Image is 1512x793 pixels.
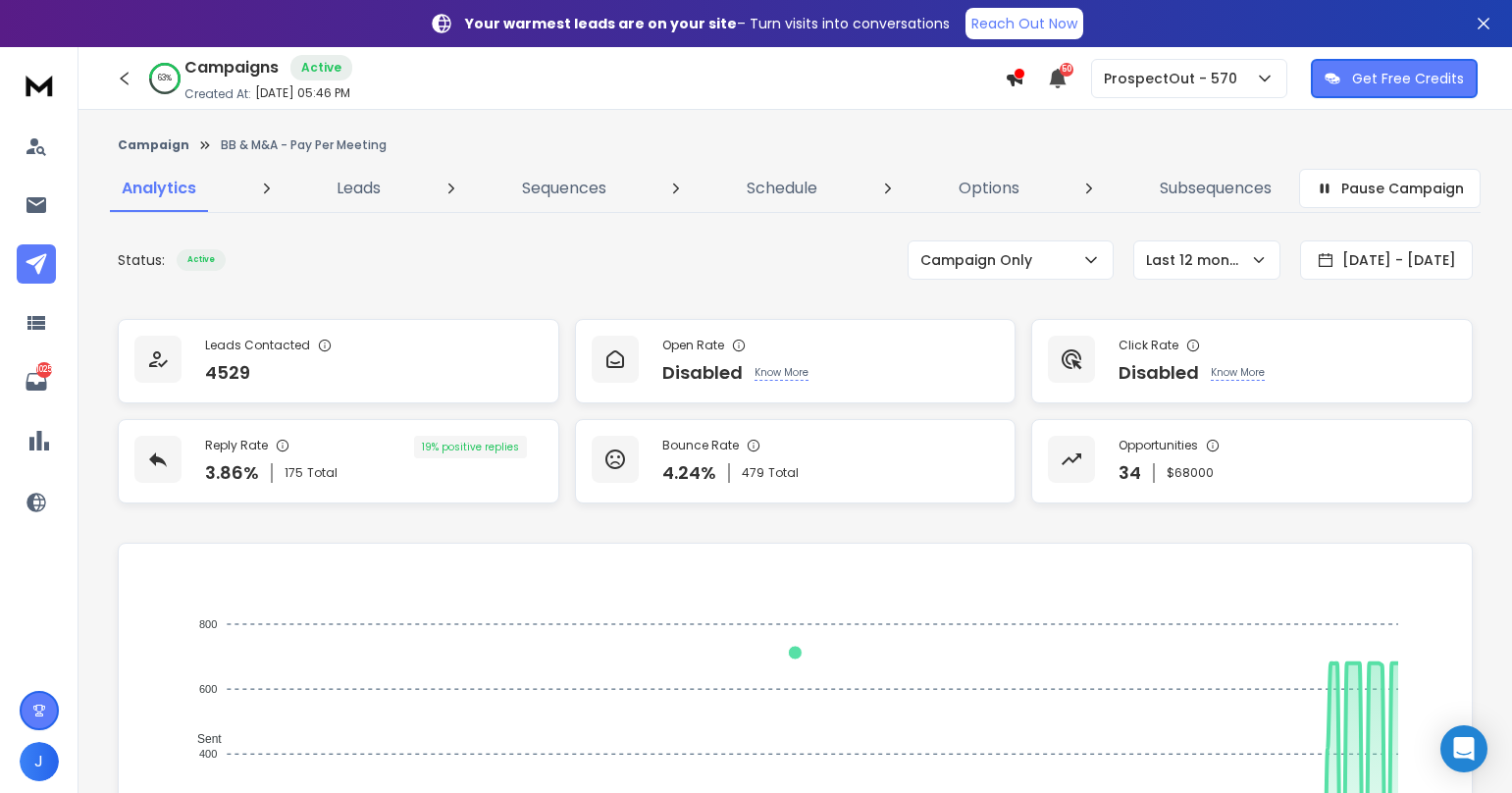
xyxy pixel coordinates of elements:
[959,177,1019,200] p: Options
[325,165,392,212] a: Leads
[510,165,618,212] a: Sequences
[20,67,59,103] img: logo
[1160,177,1272,200] p: Subsequences
[971,14,1077,33] p: Reach Out Now
[290,55,352,80] div: Active
[182,732,222,746] span: Sent
[118,319,559,403] a: Leads Contacted4529
[20,742,59,781] button: J
[1440,725,1487,772] div: Open Intercom Messenger
[575,319,1017,403] a: Open RateDisabledKnow More
[199,618,217,630] tspan: 800
[158,73,172,84] p: 63 %
[1352,69,1464,88] p: Get Free Credits
[205,459,259,487] p: 3.86 %
[755,365,808,381] p: Know More
[122,177,196,200] p: Analytics
[1119,438,1198,453] p: Opportunities
[205,338,310,353] p: Leads Contacted
[307,465,338,481] span: Total
[965,8,1083,39] a: Reach Out Now
[662,359,743,387] p: Disabled
[662,338,724,353] p: Open Rate
[205,359,250,387] p: 4529
[184,56,279,79] h1: Campaigns
[255,85,350,101] p: [DATE] 05:46 PM
[1031,319,1473,403] a: Click RateDisabledKnow More
[118,137,189,153] button: Campaign
[1060,63,1073,77] span: 50
[221,137,387,153] p: BB & M&A - Pay Per Meeting
[575,419,1017,503] a: Bounce Rate4.24%479Total
[742,465,764,481] span: 479
[465,14,950,33] p: – Turn visits into conversations
[199,748,217,760] tspan: 400
[1031,419,1473,503] a: Opportunities34$68000
[1311,59,1478,98] button: Get Free Credits
[17,362,56,401] a: 1025
[199,683,217,695] tspan: 600
[1104,69,1245,88] p: ProspectOut - 570
[285,465,303,481] span: 175
[110,165,208,212] a: Analytics
[1119,459,1141,487] p: 34
[1300,240,1473,280] button: [DATE] - [DATE]
[947,165,1031,212] a: Options
[118,250,165,270] p: Status:
[662,459,716,487] p: 4.24 %
[337,177,381,200] p: Leads
[465,14,737,33] strong: Your warmest leads are on your site
[414,436,527,458] div: 19 % positive replies
[662,438,739,453] p: Bounce Rate
[118,419,559,503] a: Reply Rate3.86%175Total19% positive replies
[768,465,799,481] span: Total
[522,177,606,200] p: Sequences
[1211,365,1265,381] p: Know More
[36,362,52,378] p: 1025
[1146,250,1250,270] p: Last 12 months
[205,438,268,453] p: Reply Rate
[1299,169,1481,208] button: Pause Campaign
[735,165,829,212] a: Schedule
[1167,465,1214,481] p: $ 68000
[920,250,1040,270] p: Campaign Only
[1119,359,1199,387] p: Disabled
[184,86,251,102] p: Created At:
[177,249,226,271] div: Active
[1148,165,1283,212] a: Subsequences
[747,177,817,200] p: Schedule
[1119,338,1178,353] p: Click Rate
